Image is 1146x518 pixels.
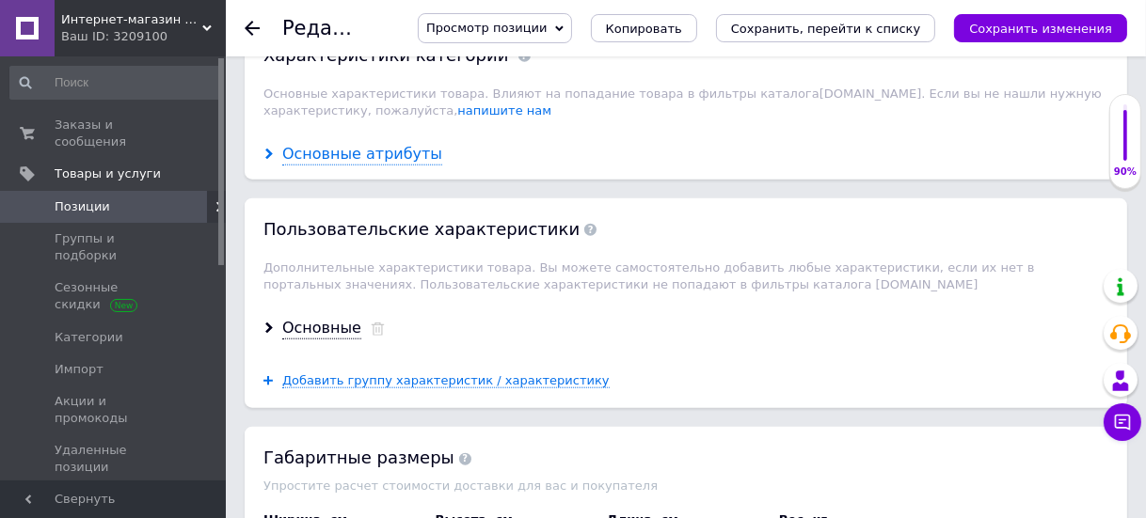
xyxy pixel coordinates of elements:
[263,446,1108,469] div: Габаритные размеры
[9,66,221,100] input: Поиск
[263,260,1034,291] span: Дополнительные характеристики товара. Вы можете самостоятельно добавить любые характеристики, есл...
[1109,94,1141,189] div: 90% Качество заполнения
[263,479,1108,493] div: Упростите расчет стоимости доставки для вас и покупателя
[282,318,361,339] div: Основные
[55,329,123,346] span: Категории
[19,114,542,133] p: ✅ОГ 120 см
[19,51,542,71] p: ✅Фабричный [GEOGRAPHIC_DATA]
[731,22,921,36] i: Сохранить, перейти к списку
[263,86,1102,118] span: Основные характеристики товара. Влияют на попадание товара в фильтры каталога [DOMAIN_NAME] . Есл...
[969,22,1112,36] i: Сохранить изменения
[282,373,610,388] span: Добавить группу характеристик / характеристику
[1110,165,1140,179] div: 90%
[61,28,226,45] div: Ваш ID: 3209100
[19,83,542,102] p: ✅48 - 54
[55,393,174,427] span: Акции и промокоды
[55,198,110,215] span: Позиции
[55,279,174,313] span: Сезонные скидки
[19,19,542,39] p: ✅платье женское плотный трикотаж
[61,11,202,28] span: Интернет-магазин Шапочка shapo4ka.com.ua
[282,144,442,165] div: Основные атрибуты
[19,19,542,165] body: Визуальный текстовый редактор, B758887F-AE8B-404C-9117-2268B464BC22
[426,21,547,35] span: Просмотр позиции
[457,103,551,118] a: напишите нам
[55,442,174,476] span: Удаленные позиции
[245,21,260,36] div: Вернуться назад
[263,219,597,239] span: Пользовательские характеристики
[55,230,174,264] span: Группы и подборки
[716,14,936,42] button: Сохранить, перейти к списку
[606,22,682,36] span: Копировать
[1104,403,1141,441] button: Чат с покупателем
[591,14,697,42] button: Копировать
[55,117,174,150] span: Заказы и сообщения
[55,165,161,182] span: Товары и услуги
[954,14,1127,42] button: Сохранить изменения
[55,361,103,378] span: Импорт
